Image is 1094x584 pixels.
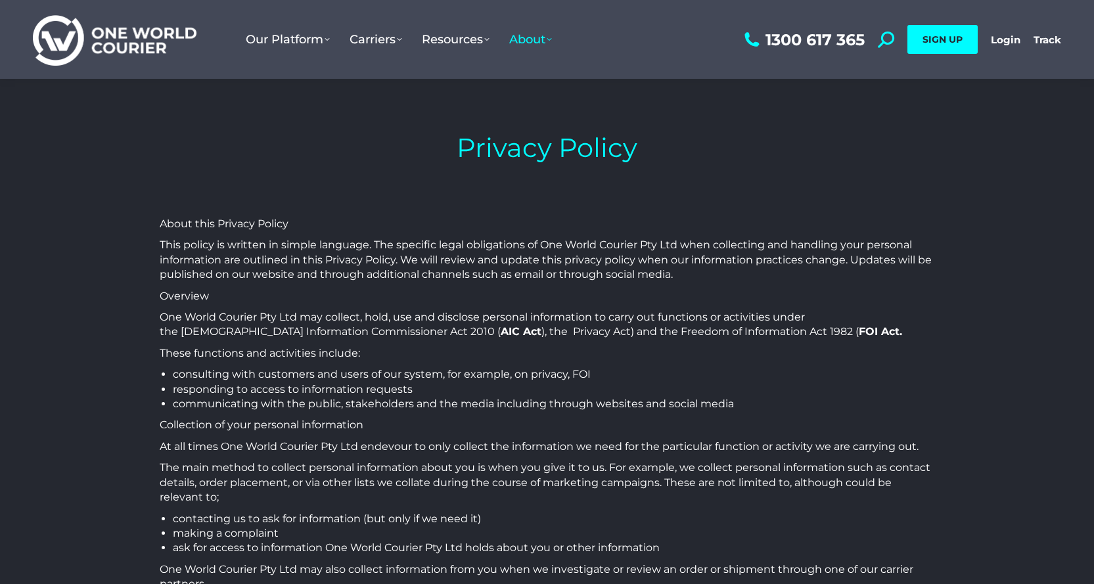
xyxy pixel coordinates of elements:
a: Carriers [340,19,412,60]
span: Resources [422,32,490,47]
a: SIGN UP [907,25,978,54]
span: The main method to collect personal information about you is when you give it to us. For example,... [160,461,930,503]
a: About [499,19,562,60]
span: Our Platform [246,32,330,47]
span: contacting us to ask for information (but only if we need it) [173,512,481,525]
span: At all times One World Courier Pty Ltd endevour to only collect the information we need for the p... [160,440,919,453]
span: responding to access to information requests [173,383,413,395]
span: AIC Act [501,325,541,338]
span: About [509,32,552,47]
span: making a complaint [173,527,279,539]
h1: Privacy Policy [457,131,637,164]
span: ask for access to information One World Courier Pty Ltd holds about you or other information [173,541,660,554]
a: Resources [412,19,499,60]
span: One World Courier Pty Ltd may collect, hold, use and disclose personal information to carry out f... [160,311,805,338]
a: Our Platform [236,19,340,60]
span: consulting with customers and users of our system, for example, on privacy, FOI [173,368,591,380]
span: About this Privacy Policy [160,217,288,230]
span: Collection of your personal information [160,418,363,431]
span: This policy is written in simple language. The specific legal obligations of One World Courier Pt... [160,238,932,281]
span: These functions and activities include: [160,347,360,359]
a: Login [991,34,1020,46]
span: ), the Privacy Act) and the Freedom of Information Act 1982 ( [541,325,859,338]
img: One World Courier [33,13,196,66]
span: Overview [160,290,209,302]
a: 1300 617 365 [741,32,865,48]
span: communicating with the public, stakeholders and the media including through websites and social m... [173,397,734,410]
span: SIGN UP [923,34,963,45]
span: FOI Act. [859,325,902,338]
span: Carriers [350,32,402,47]
a: Track [1034,34,1061,46]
